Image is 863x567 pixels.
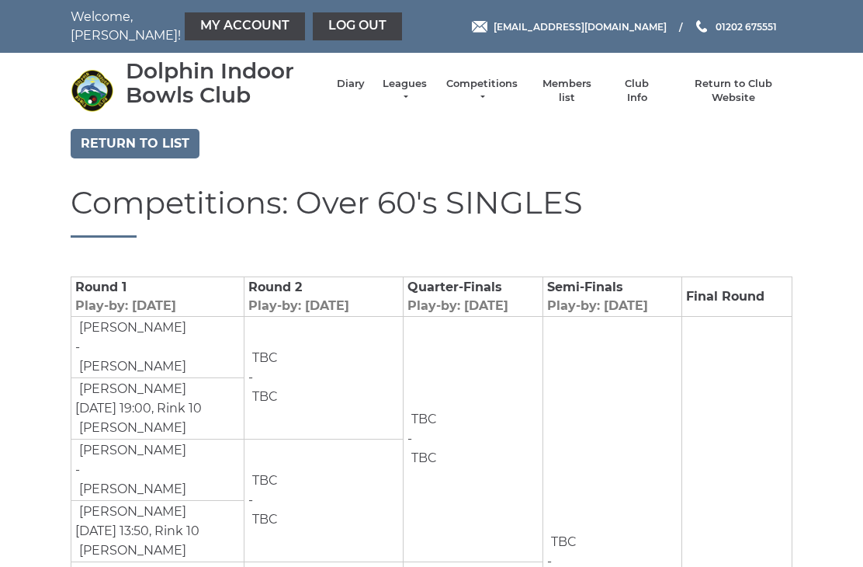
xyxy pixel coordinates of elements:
[615,77,660,105] a: Club Info
[71,500,244,562] td: [DATE] 13:50, Rink 10
[547,298,648,313] span: Play-by: [DATE]
[75,298,176,313] span: Play-by: [DATE]
[248,510,279,530] td: TBC
[696,20,707,33] img: Phone us
[75,502,187,522] td: [PERSON_NAME]
[472,19,667,34] a: Email [EMAIL_ADDRESS][DOMAIN_NAME]
[71,277,244,316] td: Round 1
[75,541,187,561] td: [PERSON_NAME]
[337,77,365,91] a: Diary
[407,409,438,430] td: TBC
[716,20,777,32] span: 01202 675551
[75,479,187,499] td: [PERSON_NAME]
[71,439,244,500] td: -
[380,77,429,105] a: Leagues
[75,357,187,377] td: [PERSON_NAME]
[404,277,543,316] td: Quarter-Finals
[75,418,187,438] td: [PERSON_NAME]
[71,8,358,45] nav: Welcome, [PERSON_NAME]!
[494,20,667,32] span: [EMAIL_ADDRESS][DOMAIN_NAME]
[126,59,321,107] div: Dolphin Indoor Bowls Club
[75,440,187,461] td: [PERSON_NAME]
[75,318,187,338] td: [PERSON_NAME]
[244,277,404,316] td: Round 2
[71,316,244,377] td: -
[71,129,199,158] a: Return to list
[407,298,508,313] span: Play-by: [DATE]
[694,19,777,34] a: Phone us 01202 675551
[75,379,187,399] td: [PERSON_NAME]
[71,69,113,112] img: Dolphin Indoor Bowls Club
[445,77,519,105] a: Competitions
[675,77,792,105] a: Return to Club Website
[244,316,404,439] td: -
[244,439,404,562] td: -
[682,277,792,316] td: Final Round
[248,471,279,491] td: TBC
[248,348,279,368] td: TBC
[313,12,402,40] a: Log out
[404,316,543,562] td: -
[547,532,577,552] td: TBC
[407,448,438,468] td: TBC
[472,21,487,33] img: Email
[71,377,244,439] td: [DATE] 19:00, Rink 10
[71,186,792,238] h1: Competitions: Over 60's SINGLES
[248,387,279,407] td: TBC
[185,12,305,40] a: My Account
[542,277,682,316] td: Semi-Finals
[534,77,598,105] a: Members list
[248,298,349,313] span: Play-by: [DATE]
